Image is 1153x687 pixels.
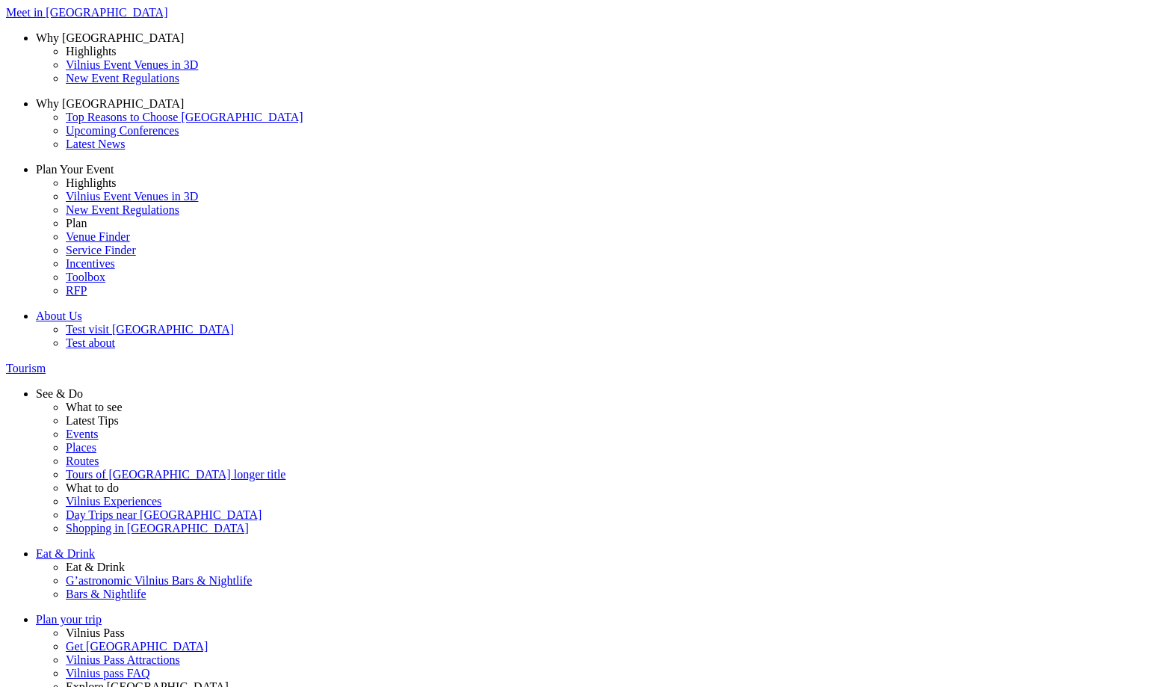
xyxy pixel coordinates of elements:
a: RFP [66,284,1147,298]
a: Vilnius Event Venues in 3D [66,190,1147,203]
span: Why [GEOGRAPHIC_DATA] [36,97,184,110]
a: About Us [36,309,1147,323]
span: Places [66,441,96,454]
a: Routes [66,455,1147,468]
span: Vilnius Experiences [66,495,161,508]
a: Test visit [GEOGRAPHIC_DATA] [66,323,1147,336]
a: Incentives [66,257,1147,271]
span: Shopping in [GEOGRAPHIC_DATA] [66,522,249,534]
span: Eat & Drink [66,561,125,573]
a: G’astronomic Vilnius Bars & Nightlife [66,574,1147,588]
a: Tours of [GEOGRAPHIC_DATA] longer title [66,468,1147,481]
a: Vilnius pass FAQ [66,667,1147,680]
span: What to do [66,481,119,494]
span: Plan your trip [36,613,102,626]
span: What to see [66,401,123,413]
a: Toolbox [66,271,1147,284]
span: Get [GEOGRAPHIC_DATA] [66,640,208,653]
a: Bars & Nightlife [66,588,1147,601]
a: Test about [66,336,1147,350]
span: Why [GEOGRAPHIC_DATA] [36,31,184,44]
a: Venue Finder [66,230,1147,244]
a: Meet in [GEOGRAPHIC_DATA] [6,6,1147,19]
a: Upcoming Conferences [66,124,1147,138]
span: Eat & Drink [36,547,95,560]
a: Eat & Drink [36,547,1147,561]
a: Places [66,441,1147,455]
span: Venue Finder [66,230,130,243]
span: Day Trips near [GEOGRAPHIC_DATA] [66,508,262,521]
span: New Event Regulations [66,203,179,216]
a: New Event Regulations [66,203,1147,217]
span: Plan Your Event [36,163,114,176]
a: Plan your trip [36,613,1147,626]
span: Toolbox [66,271,105,283]
span: New Event Regulations [66,72,179,84]
a: Top Reasons to Choose [GEOGRAPHIC_DATA] [66,111,1147,124]
span: Events [66,428,99,440]
a: Get [GEOGRAPHIC_DATA] [66,640,1147,653]
span: Service Finder [66,244,136,256]
span: Vilnius Event Venues in 3D [66,190,198,203]
span: Plan [66,217,87,229]
a: Day Trips near [GEOGRAPHIC_DATA] [66,508,1147,522]
span: Bars & Nightlife [66,588,146,600]
span: Vilnius Pass [66,626,125,639]
a: Service Finder [66,244,1147,257]
span: See & Do [36,387,83,400]
a: Vilnius Pass Attractions [66,653,1147,667]
span: Tourism [6,362,46,375]
span: Highlights [66,176,117,189]
span: Latest Tips [66,414,119,427]
a: Latest News [66,138,1147,151]
a: Events [66,428,1147,441]
span: RFP [66,284,87,297]
a: Shopping in [GEOGRAPHIC_DATA] [66,522,1147,535]
a: Tourism [6,362,1147,375]
span: Highlights [66,45,117,58]
span: Vilnius pass FAQ [66,667,150,680]
span: Tours of [GEOGRAPHIC_DATA] longer title [66,468,285,481]
span: Incentives [66,257,115,270]
span: Vilnius Pass Attractions [66,653,180,666]
a: Vilnius Event Venues in 3D [66,58,1147,72]
a: Vilnius Experiences [66,495,1147,508]
span: Vilnius Event Venues in 3D [66,58,198,71]
a: New Event Regulations [66,72,1147,85]
span: G’astronomic Vilnius Bars & Nightlife [66,574,252,587]
span: About Us [36,309,82,322]
span: Routes [66,455,99,467]
span: Meet in [GEOGRAPHIC_DATA] [6,6,167,19]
